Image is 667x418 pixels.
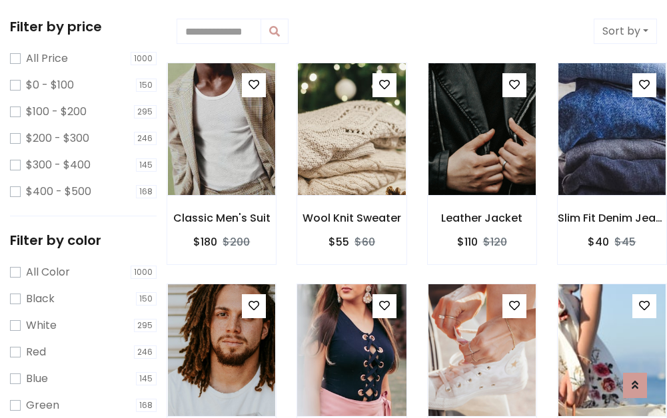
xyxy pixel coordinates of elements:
span: 1000 [131,52,157,65]
label: Blue [26,371,48,387]
span: 145 [136,158,157,172]
h6: $180 [193,236,217,248]
span: 145 [136,372,157,385]
label: $100 - $200 [26,104,87,120]
label: Red [26,344,46,360]
h6: $55 [329,236,349,248]
label: $300 - $400 [26,157,91,173]
span: 1000 [131,266,157,279]
span: 168 [136,185,157,198]
del: $60 [354,234,375,250]
label: $400 - $500 [26,184,91,200]
span: 168 [136,399,157,412]
label: White [26,317,57,333]
del: $200 [223,234,250,250]
span: 150 [136,292,157,306]
del: $45 [614,234,636,250]
del: $120 [483,234,507,250]
label: $0 - $100 [26,77,74,93]
h6: Classic Men's Suit [167,212,276,224]
span: 246 [134,345,157,359]
h6: Leather Jacket [428,212,536,224]
label: All Price [26,51,68,67]
span: 295 [134,319,157,332]
span: 150 [136,79,157,92]
h6: Slim Fit Denim Jeans [558,212,666,224]
h5: Filter by color [10,232,157,248]
label: $200 - $300 [26,130,89,146]
h6: $110 [457,236,478,248]
label: All Color [26,264,70,280]
button: Sort by [594,19,657,44]
span: 295 [134,105,157,118]
label: Black [26,291,55,307]
h6: $40 [588,236,609,248]
h6: Wool Knit Sweater [297,212,406,224]
span: 246 [134,132,157,145]
h5: Filter by price [10,19,157,35]
label: Green [26,397,59,413]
